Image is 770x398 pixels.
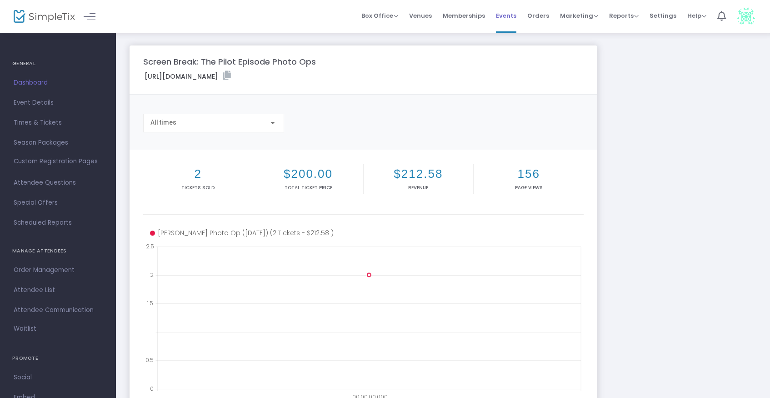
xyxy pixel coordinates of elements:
[409,4,432,27] span: Venues
[14,137,102,149] span: Season Packages
[365,167,471,181] h2: $212.58
[496,4,516,27] span: Events
[609,11,639,20] span: Reports
[14,324,36,333] span: Waitlist
[14,77,102,89] span: Dashboard
[560,11,598,20] span: Marketing
[443,4,485,27] span: Memberships
[14,304,102,316] span: Attendee Communication
[145,71,231,81] label: [URL][DOMAIN_NAME]
[150,119,176,126] span: All times
[14,284,102,296] span: Attendee List
[255,184,361,191] p: Total Ticket Price
[14,217,102,229] span: Scheduled Reports
[361,11,398,20] span: Box Office
[147,299,153,307] text: 1.5
[14,197,102,209] span: Special Offers
[145,356,154,364] text: 0.5
[12,349,104,368] h4: PROMOTE
[14,177,102,189] span: Attendee Questions
[150,271,154,278] text: 2
[650,4,676,27] span: Settings
[687,11,706,20] span: Help
[145,167,251,181] h2: 2
[255,167,361,181] h2: $200.00
[14,97,102,109] span: Event Details
[14,157,98,166] span: Custom Registration Pages
[14,264,102,276] span: Order Management
[150,385,154,393] text: 0
[365,184,471,191] p: Revenue
[475,167,582,181] h2: 156
[527,4,549,27] span: Orders
[14,372,102,383] span: Social
[145,184,251,191] p: Tickets sold
[143,55,316,68] m-panel-title: Screen Break: The Pilot Episode Photo Ops
[151,327,153,335] text: 1
[475,184,582,191] p: Page Views
[146,242,154,250] text: 2.5
[12,55,104,73] h4: GENERAL
[14,117,102,129] span: Times & Tickets
[12,242,104,260] h4: MANAGE ATTENDEES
